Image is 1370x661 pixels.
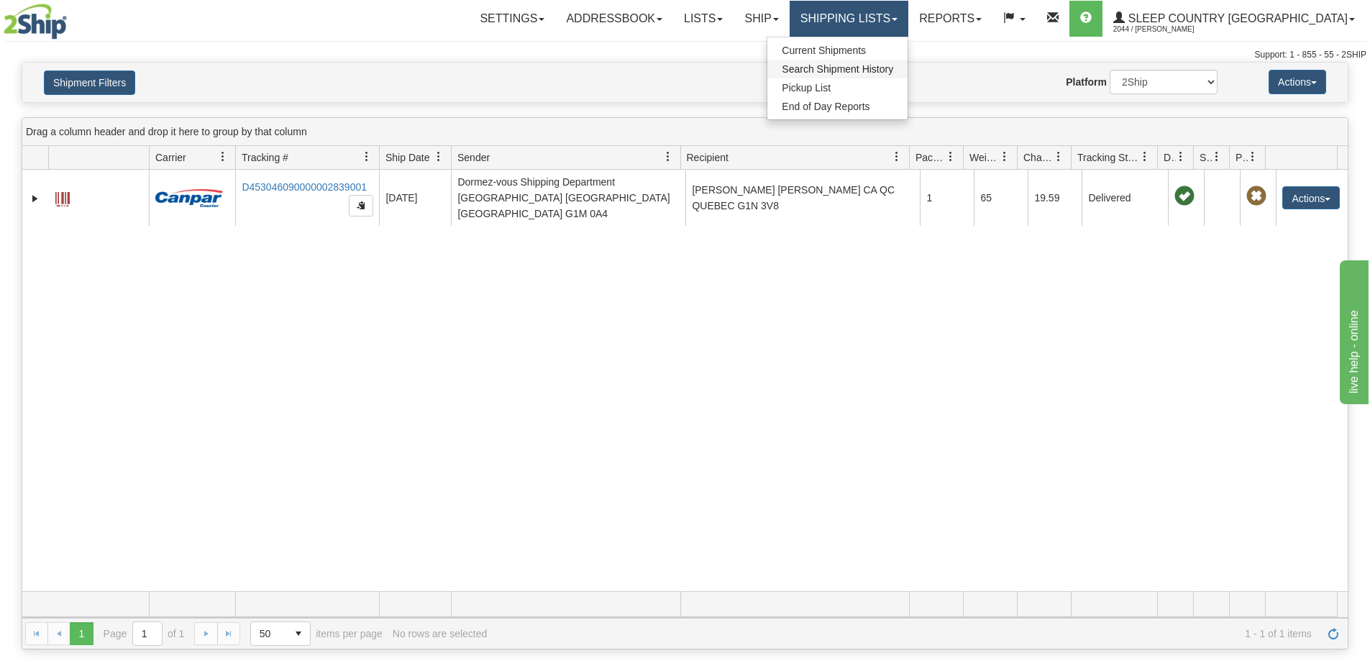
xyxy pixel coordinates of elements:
[992,145,1017,169] a: Weight filter column settings
[1200,150,1212,165] span: Shipment Issues
[469,1,555,37] a: Settings
[55,186,70,209] a: Label
[1113,22,1221,37] span: 2044 / [PERSON_NAME]
[685,170,920,226] td: [PERSON_NAME] [PERSON_NAME] CA QC QUEBEC G1N 3V8
[687,150,729,165] span: Recipient
[555,1,673,37] a: Addressbook
[1322,622,1345,645] a: Refresh
[974,170,1028,226] td: 65
[426,145,451,169] a: Ship Date filter column settings
[1023,150,1054,165] span: Charge
[70,622,93,645] span: Page 1
[1102,1,1366,37] a: Sleep Country [GEOGRAPHIC_DATA] 2044 / [PERSON_NAME]
[1174,186,1195,206] span: On time
[885,145,909,169] a: Recipient filter column settings
[242,181,367,193] a: D453046090000002839001
[1236,150,1248,165] span: Pickup Status
[782,82,831,94] span: Pickup List
[1269,70,1326,94] button: Actions
[1077,150,1140,165] span: Tracking Status
[379,170,451,226] td: [DATE]
[4,4,67,40] img: logo2044.jpg
[242,150,288,165] span: Tracking #
[385,150,429,165] span: Ship Date
[939,145,963,169] a: Packages filter column settings
[969,150,1000,165] span: Weight
[457,150,490,165] span: Sender
[1246,186,1266,206] span: Pickup Not Assigned
[767,78,908,97] a: Pickup List
[4,49,1366,61] div: Support: 1 - 855 - 55 - 2SHIP
[782,101,869,112] span: End of Day Reports
[1125,12,1348,24] span: Sleep Country [GEOGRAPHIC_DATA]
[915,150,946,165] span: Packages
[1282,186,1340,209] button: Actions
[920,170,974,226] td: 1
[656,145,680,169] a: Sender filter column settings
[349,195,373,216] button: Copy to clipboard
[250,621,383,646] span: items per page
[782,63,893,75] span: Search Shipment History
[250,621,311,646] span: Page sizes drop down
[1164,150,1176,165] span: Delivery Status
[44,70,135,95] button: Shipment Filters
[211,145,235,169] a: Carrier filter column settings
[104,621,185,646] span: Page of 1
[1205,145,1229,169] a: Shipment Issues filter column settings
[28,191,42,206] a: Expand
[1066,75,1107,89] label: Platform
[1241,145,1265,169] a: Pickup Status filter column settings
[1337,257,1369,404] iframe: chat widget
[260,626,278,641] span: 50
[451,170,685,226] td: Dormez-vous Shipping Department [GEOGRAPHIC_DATA] [GEOGRAPHIC_DATA] [GEOGRAPHIC_DATA] G1M 0A4
[155,150,186,165] span: Carrier
[908,1,992,37] a: Reports
[155,189,223,207] img: 14 - Canpar
[790,1,908,37] a: Shipping lists
[1082,170,1168,226] td: Delivered
[782,45,866,56] span: Current Shipments
[1028,170,1082,226] td: 19.59
[497,628,1312,639] span: 1 - 1 of 1 items
[355,145,379,169] a: Tracking # filter column settings
[767,97,908,116] a: End of Day Reports
[1169,145,1193,169] a: Delivery Status filter column settings
[11,9,133,26] div: live help - online
[287,622,310,645] span: select
[133,622,162,645] input: Page 1
[767,60,908,78] a: Search Shipment History
[1133,145,1157,169] a: Tracking Status filter column settings
[1046,145,1071,169] a: Charge filter column settings
[767,41,908,60] a: Current Shipments
[22,118,1348,146] div: grid grouping header
[673,1,734,37] a: Lists
[734,1,789,37] a: Ship
[393,628,488,639] div: No rows are selected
